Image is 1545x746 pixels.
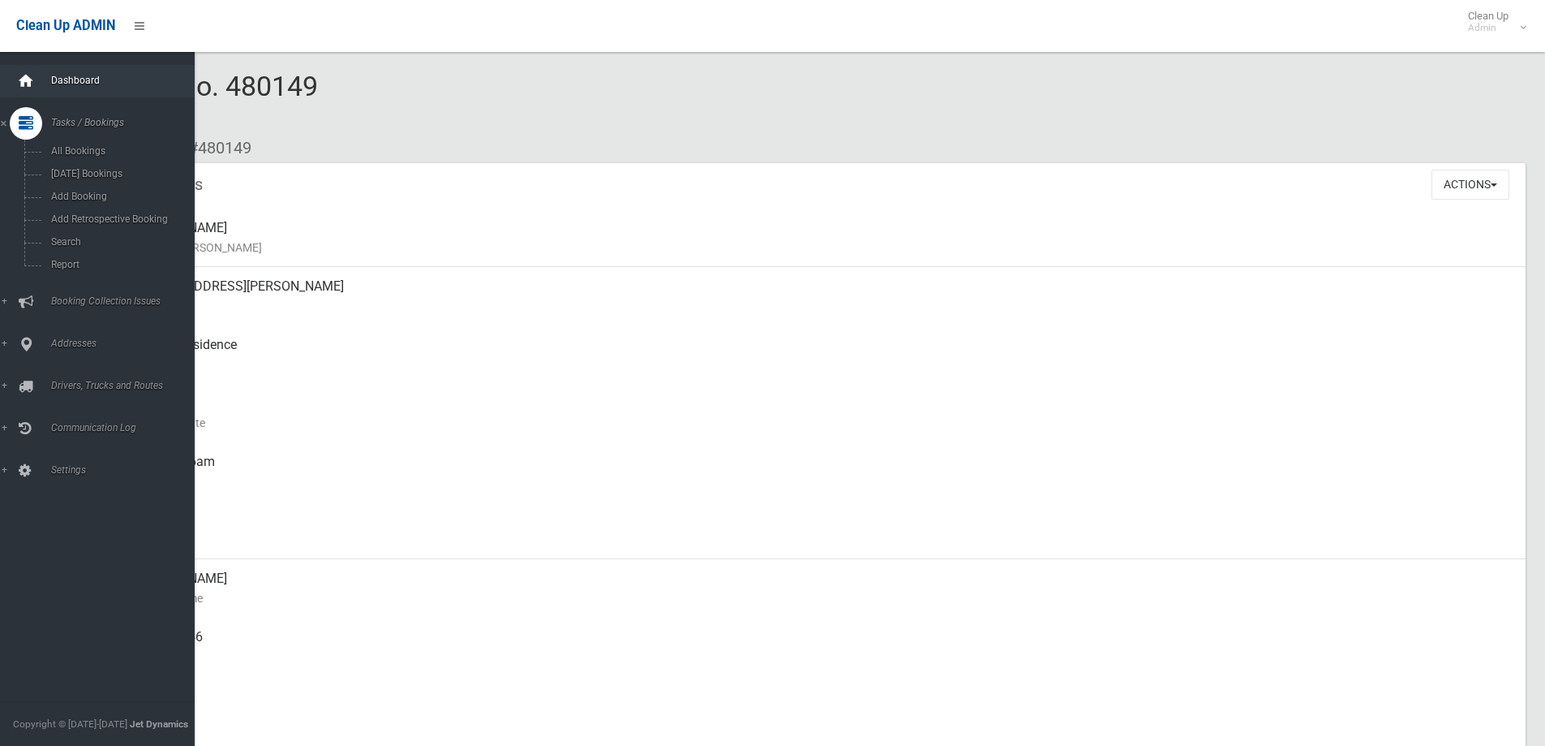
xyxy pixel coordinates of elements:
span: Add Booking [46,191,193,202]
div: [DATE] [130,384,1513,442]
span: Addresses [46,338,207,349]
span: Communication Log [46,422,207,433]
span: Clean Up [1460,10,1525,34]
small: Contact Name [130,589,1513,608]
small: Pickup Point [130,355,1513,374]
span: Booking No. 480149 [71,70,318,133]
span: Booking Collection Issues [46,295,207,307]
div: 0406545346 [130,618,1513,676]
div: [DATE] [130,501,1513,559]
li: #480149 [177,133,251,163]
small: Address [130,296,1513,316]
div: [PERSON_NAME] [130,209,1513,267]
span: All Bookings [46,145,193,157]
small: Mobile [130,647,1513,666]
div: [DATE] 6:56am [130,442,1513,501]
div: [STREET_ADDRESS][PERSON_NAME] [130,267,1513,326]
small: Name of [PERSON_NAME] [130,238,1513,257]
strong: Jet Dynamics [130,718,188,730]
div: None given [130,676,1513,735]
small: Zone [130,530,1513,550]
span: [DATE] Bookings [46,168,193,179]
small: Collected At [130,472,1513,491]
span: Dashboard [46,75,207,86]
span: Settings [46,464,207,476]
button: Actions [1431,170,1509,200]
span: Add Retrospective Booking [46,213,193,225]
small: Collection Date [130,413,1513,433]
span: Copyright © [DATE]-[DATE] [13,718,127,730]
span: Drivers, Trucks and Routes [46,380,207,391]
div: [PERSON_NAME] [130,559,1513,618]
span: Search [46,236,193,248]
span: Tasks / Bookings [46,117,207,128]
small: Admin [1468,22,1509,34]
span: Clean Up ADMIN [16,18,115,33]
span: Report [46,259,193,270]
small: Landline [130,705,1513,725]
div: Front of Residence [130,326,1513,384]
